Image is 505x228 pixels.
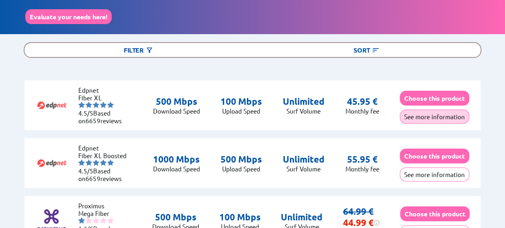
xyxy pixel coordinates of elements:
[36,89,68,121] img: Logo of Edpnet
[253,43,480,57] div: Sort
[153,107,200,115] p: Download Speed
[283,107,325,115] p: Surf Volume
[86,102,92,108] img: starnr2
[36,147,68,179] img: Logo of Edpnet
[219,212,261,223] p: 100 Mbps
[221,96,262,107] p: 100 Mbps
[86,159,92,166] img: starnr2
[78,202,127,210] li: Proximus
[343,206,373,217] s: 64.99 €
[93,217,99,224] img: starnr3
[78,167,127,182] li: Based on reviews
[400,206,470,221] button: Choose this product
[152,212,199,223] p: 500 Mbps
[100,102,106,108] img: starnr4
[86,117,100,124] span: 6659
[93,102,99,108] img: starnr3
[78,86,127,94] li: Edpnet
[221,165,262,173] p: Upload Speed
[153,154,200,165] p: 1000 Mbps
[93,159,99,166] img: starnr3
[100,159,106,166] img: starnr4
[400,110,469,124] button: See more information
[373,220,380,226] img: information
[145,46,153,54] img: Button open the filtering menu
[372,46,380,54] img: Button open the sorting menu
[221,107,262,115] p: Upload Speed
[78,144,127,152] li: Edpnet
[400,210,470,218] a: Choose this product
[400,152,469,160] a: Choose this product
[86,175,100,182] span: 6659
[78,102,85,108] img: starnr1
[400,91,469,106] button: Choose this product
[347,154,377,165] p: 55.95 €
[400,171,469,178] a: See more information
[283,96,325,107] p: Unlimited
[78,159,85,166] img: starnr1
[153,96,200,107] p: 500 Mbps
[347,96,377,107] p: 45.95 €
[345,107,379,115] p: Monthly fee
[153,165,200,173] p: Download Speed
[100,217,106,224] img: starnr4
[400,167,469,181] button: See more information
[283,154,325,165] p: Unlimited
[107,217,114,224] img: starnr5
[400,94,469,102] a: Choose this product
[400,149,469,163] button: Choose this product
[78,109,127,124] li: Based on reviews
[221,154,262,165] p: 500 Mbps
[78,167,93,175] span: 4.5/5
[345,165,379,173] p: Monthly fee
[78,152,127,159] li: Fiber XL Boosted
[78,109,93,117] span: 4.5/5
[25,9,112,24] button: Evaluate your needs here!
[78,94,127,102] li: Fiber XL
[107,159,114,166] img: starnr5
[107,102,114,108] img: starnr5
[283,165,325,173] p: Surf Volume
[25,43,252,57] div: Filter
[400,113,469,120] a: See more information
[86,217,92,224] img: starnr2
[78,210,127,217] li: Mega Fiber
[281,212,323,223] p: Unlimited
[78,217,85,224] img: starnr1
